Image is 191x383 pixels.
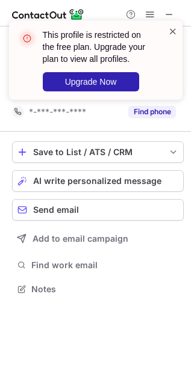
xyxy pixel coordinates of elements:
button: save-profile-one-click [12,141,184,163]
span: Notes [31,284,179,295]
button: Upgrade Now [43,72,139,91]
button: Send email [12,199,184,221]
span: Send email [33,205,79,215]
img: error [17,29,37,48]
div: Save to List / ATS / CRM [33,147,163,157]
button: Notes [12,281,184,298]
button: AI write personalized message [12,170,184,192]
header: This profile is restricted on the free plan. Upgrade your plan to view all profiles. [43,29,154,65]
button: Add to email campaign [12,228,184,250]
img: ContactOut v5.3.10 [12,7,84,22]
span: Find work email [31,260,179,271]
span: Add to email campaign [33,234,128,244]
span: AI write personalized message [33,176,161,186]
button: Find work email [12,257,184,274]
span: Upgrade Now [65,77,117,87]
